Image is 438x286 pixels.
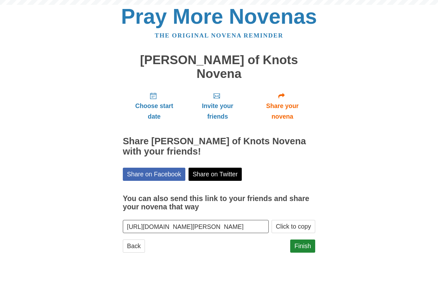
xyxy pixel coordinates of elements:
[121,4,317,28] a: Pray More Novenas
[272,220,315,233] button: Click to copy
[129,101,179,122] span: Choose start date
[123,168,185,181] a: Share on Facebook
[192,101,243,122] span: Invite your friends
[155,32,283,39] a: The original novena reminder
[123,53,315,80] h1: [PERSON_NAME] of Knots Novena
[290,240,315,253] a: Finish
[123,195,315,211] h3: You can also send this link to your friends and share your novena that way
[256,101,309,122] span: Share your novena
[186,87,249,125] a: Invite your friends
[249,87,315,125] a: Share your novena
[123,240,145,253] a: Back
[123,87,186,125] a: Choose start date
[123,136,315,157] h2: Share [PERSON_NAME] of Knots Novena with your friends!
[189,168,242,181] a: Share on Twitter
